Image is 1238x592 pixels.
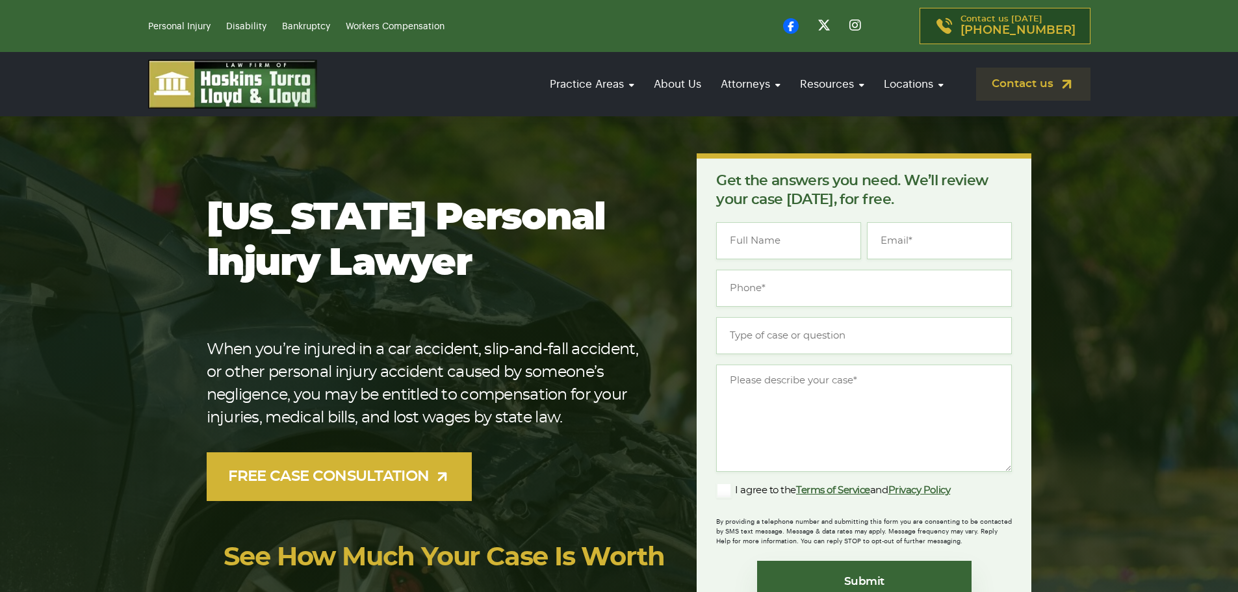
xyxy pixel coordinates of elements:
[716,483,950,498] label: I agree to the and
[793,66,871,103] a: Resources
[976,68,1090,101] a: Contact us
[877,66,950,103] a: Locations
[346,22,445,31] a: Workers Compensation
[716,509,1012,547] div: By providing a telephone number and submitting this form you are consenting to be contacted by SM...
[716,222,861,259] input: Full Name
[434,469,450,485] img: arrow-up-right-light.svg
[888,485,951,495] a: Privacy Policy
[796,485,870,495] a: Terms of Service
[207,452,472,501] a: FREE CASE CONSULTATION
[961,15,1076,37] p: Contact us [DATE]
[716,270,1012,307] input: Phone*
[716,172,1012,209] p: Get the answers you need. We’ll review your case [DATE], for free.
[543,66,641,103] a: Practice Areas
[867,222,1012,259] input: Email*
[207,339,656,430] p: When you’re injured in a car accident, slip-and-fall accident, or other personal injury accident ...
[647,66,708,103] a: About Us
[148,60,317,109] img: logo
[920,8,1090,44] a: Contact us [DATE][PHONE_NUMBER]
[148,22,211,31] a: Personal Injury
[961,24,1076,37] span: [PHONE_NUMBER]
[282,22,330,31] a: Bankruptcy
[224,545,665,571] a: See How Much Your Case Is Worth
[716,317,1012,354] input: Type of case or question
[207,196,656,287] h1: [US_STATE] Personal Injury Lawyer
[714,66,787,103] a: Attorneys
[226,22,266,31] a: Disability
